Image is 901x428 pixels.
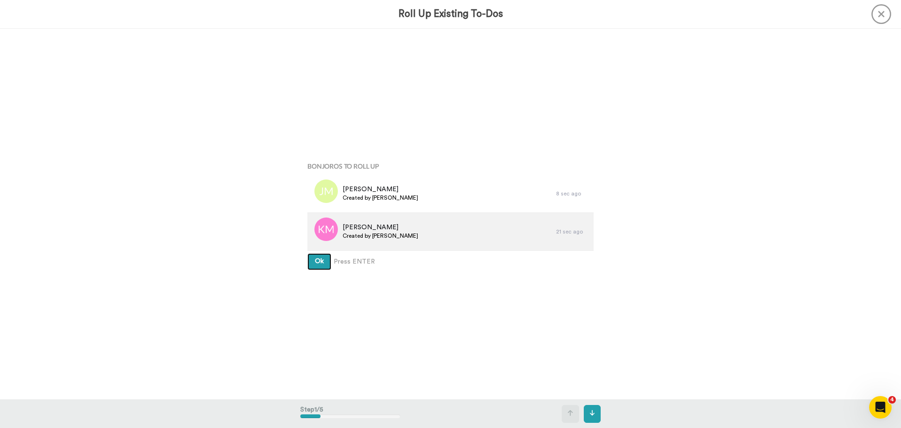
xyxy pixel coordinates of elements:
button: Ok [307,253,331,270]
div: 21 sec ago [556,228,589,235]
iframe: Intercom live chat [869,396,892,419]
h3: Roll Up Existing To-Dos [398,8,503,19]
span: [PERSON_NAME] [343,185,418,194]
div: Step 1 / 5 [300,400,400,428]
span: [PERSON_NAME] [343,223,418,232]
h4: Bonjoros To Roll Up [307,163,594,170]
span: Press ENTER [334,257,375,266]
span: Ok [315,258,324,265]
div: 8 sec ago [556,190,589,197]
span: Created by [PERSON_NAME] [343,232,418,240]
span: 4 [888,396,896,404]
img: km.png [314,218,338,241]
span: Created by [PERSON_NAME] [343,194,418,202]
img: avatar [314,179,338,203]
